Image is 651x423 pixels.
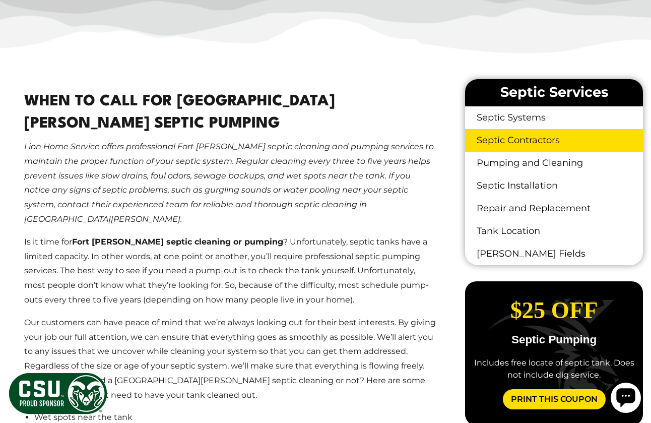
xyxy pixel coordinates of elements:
a: Septic Installation [465,174,643,197]
a: Repair and Replacement [465,197,643,220]
em: Lion Home Service offers professional Fort [PERSON_NAME] septic cleaning and pumping services to ... [24,142,434,224]
a: Septic Contractors [465,129,643,152]
a: Septic Systems [465,106,643,129]
p: Is it time for ? Unfortunately, septic tanks have a limited capacity. In other words, at one poin... [24,235,436,308]
li: Septic Services [465,79,643,106]
h2: When To Call For [GEOGRAPHIC_DATA][PERSON_NAME] Septic Pumping [24,91,436,136]
img: CSU Sponsor Badge [8,372,108,415]
a: Tank Location [465,220,643,243]
p: Our customers can have peace of mind that we’re always looking out for their best interests. By g... [24,316,436,403]
strong: Fort [PERSON_NAME] septic cleaning or pumping [72,237,283,247]
div: Includes free locate of septic tank. Does not include dig service. [473,357,635,381]
p: Septic Pumping [473,334,635,345]
a: Pumping and Cleaning [465,152,643,174]
a: [PERSON_NAME] Fields [465,243,643,265]
div: Open chat widget [4,4,34,34]
a: Print This Coupon [503,389,606,409]
span: $25 Off [510,297,598,323]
